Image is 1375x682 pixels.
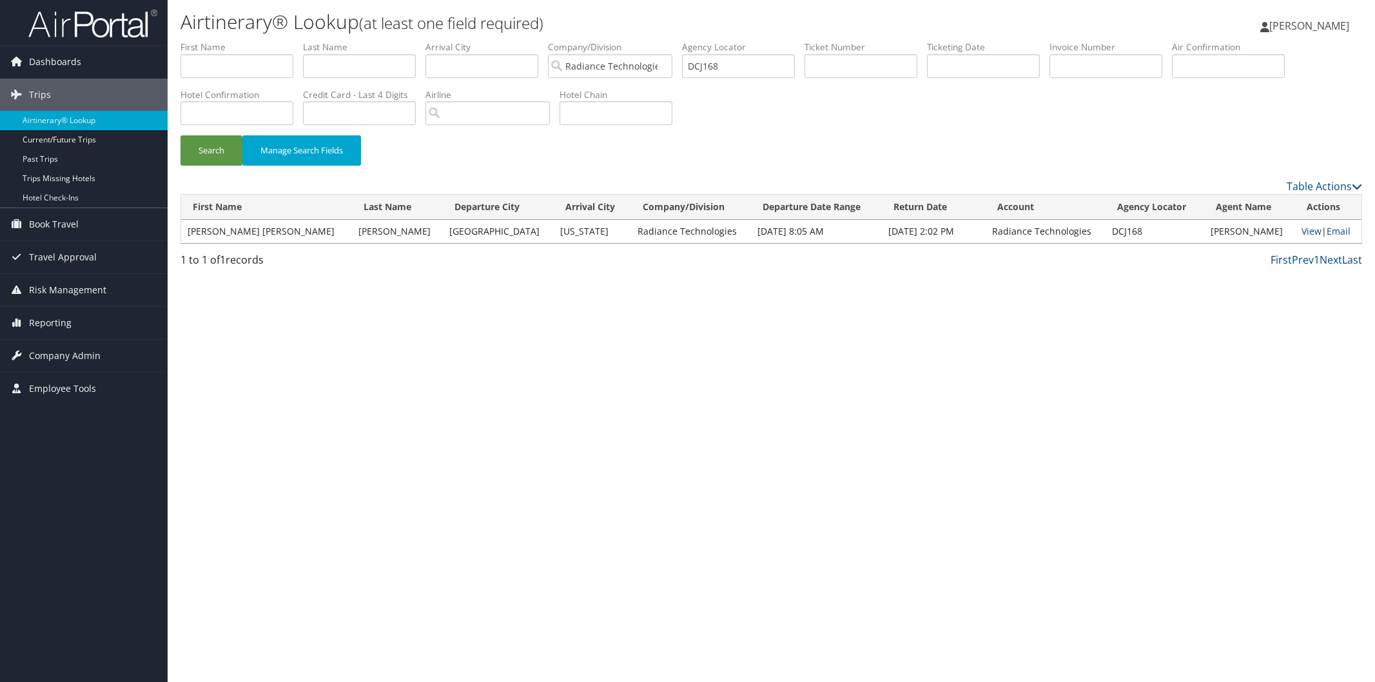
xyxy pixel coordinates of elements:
[181,220,352,243] td: [PERSON_NAME] [PERSON_NAME]
[352,195,443,220] th: Last Name: activate to sort column ascending
[1271,253,1292,267] a: First
[1295,195,1361,220] th: Actions
[359,12,543,34] small: (at least one field required)
[631,195,751,220] th: Company/Division
[1342,253,1362,267] a: Last
[242,135,361,166] button: Manage Search Fields
[29,340,101,372] span: Company Admin
[303,88,425,101] label: Credit Card - Last 4 Digits
[560,88,682,101] label: Hotel Chain
[1204,220,1295,243] td: [PERSON_NAME]
[1287,179,1362,193] a: Table Actions
[631,220,751,243] td: Radiance Technologies
[443,220,553,243] td: [GEOGRAPHIC_DATA]
[352,220,443,243] td: [PERSON_NAME]
[1295,220,1361,243] td: |
[882,195,986,220] th: Return Date: activate to sort column ascending
[1106,195,1204,220] th: Agency Locator: activate to sort column ascending
[180,135,242,166] button: Search
[927,41,1049,54] label: Ticketing Date
[425,88,560,101] label: Airline
[1269,19,1349,33] span: [PERSON_NAME]
[805,41,927,54] label: Ticket Number
[554,220,632,243] td: [US_STATE]
[751,195,881,220] th: Departure Date Range: activate to sort column ascending
[180,88,303,101] label: Hotel Confirmation
[882,220,986,243] td: [DATE] 2:02 PM
[1314,253,1320,267] a: 1
[1302,225,1321,237] a: View
[443,195,553,220] th: Departure City: activate to sort column ascending
[29,46,81,78] span: Dashboards
[29,307,72,339] span: Reporting
[1106,220,1204,243] td: DCJ168
[303,41,425,54] label: Last Name
[29,373,96,405] span: Employee Tools
[1320,253,1342,267] a: Next
[1327,225,1351,237] a: Email
[1292,253,1314,267] a: Prev
[181,195,352,220] th: First Name: activate to sort column ascending
[548,41,682,54] label: Company/Division
[682,41,805,54] label: Agency Locator
[180,252,462,274] div: 1 to 1 of records
[425,41,548,54] label: Arrival City
[29,274,106,306] span: Risk Management
[29,241,97,273] span: Travel Approval
[1049,41,1172,54] label: Invoice Number
[1172,41,1294,54] label: Air Confirmation
[1204,195,1295,220] th: Agent Name
[28,8,157,39] img: airportal-logo.png
[180,8,968,35] h1: Airtinerary® Lookup
[29,208,79,240] span: Book Travel
[1260,6,1362,45] a: [PERSON_NAME]
[751,220,881,243] td: [DATE] 8:05 AM
[180,41,303,54] label: First Name
[29,79,51,111] span: Trips
[554,195,632,220] th: Arrival City: activate to sort column ascending
[220,253,226,267] span: 1
[986,195,1106,220] th: Account: activate to sort column ascending
[986,220,1106,243] td: Radiance Technologies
